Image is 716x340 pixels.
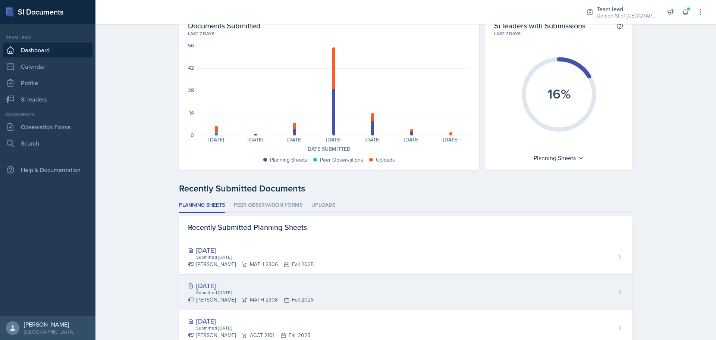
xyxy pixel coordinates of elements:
[188,88,194,93] div: 28
[188,245,314,255] div: [DATE]
[3,136,92,151] a: Search
[3,75,92,90] a: Profile
[311,198,335,213] li: Uploads
[195,325,310,331] div: Submitted [DATE]
[320,156,363,164] div: Peer Observations
[3,92,92,107] a: Si leaders
[188,261,314,268] div: [PERSON_NAME] MATH 2306 Fall 2025
[179,275,632,310] a: [DATE] Submitted [DATE] [PERSON_NAME]MATH 2306Fall 2025
[353,137,392,142] div: [DATE]
[234,198,302,213] li: Peer Observation Forms
[188,145,470,153] div: Date Submitted
[3,162,92,177] div: Help & Documentation
[188,21,470,30] h2: Documents Submitted
[270,156,307,164] div: Planning Sheets
[188,30,470,37] div: Last 7 days
[314,137,353,142] div: [DATE]
[392,137,431,142] div: [DATE]
[530,152,588,164] div: Planning Sheets
[3,59,92,74] a: Calendar
[188,65,194,71] div: 42
[197,137,236,142] div: [DATE]
[179,182,632,195] div: Recently Submitted Documents
[24,328,74,336] div: [GEOGRAPHIC_DATA]
[494,21,585,30] h2: Si leaders with Submissions
[597,12,656,20] div: Demon SI of [GEOGRAPHIC_DATA] / Fall 2025
[597,4,656,13] div: Team lead
[494,30,624,37] div: Last 7 days
[3,34,92,41] div: Team lead
[188,316,310,326] div: [DATE]
[3,111,92,118] div: Documents
[431,137,471,142] div: [DATE]
[179,216,632,239] div: Recently Submitted Planning Sheets
[179,239,632,275] a: [DATE] Submitted [DATE] [PERSON_NAME]MATH 2306Fall 2025
[376,156,395,164] div: Uploads
[179,198,225,213] li: Planning Sheets
[188,331,310,339] div: [PERSON_NAME] ACCT 2101 Fall 2025
[188,281,314,291] div: [DATE]
[547,84,571,103] text: 16%
[189,110,194,115] div: 14
[195,254,314,261] div: Submitted [DATE]
[275,137,314,142] div: [DATE]
[3,43,92,57] a: Dashboard
[3,119,92,134] a: Observation Forms
[195,289,314,296] div: Submitted [DATE]
[24,321,74,328] div: [PERSON_NAME]
[188,296,314,304] div: [PERSON_NAME] MATH 2306 Fall 2025
[236,137,275,142] div: [DATE]
[188,43,194,48] div: 56
[191,132,194,138] div: 0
